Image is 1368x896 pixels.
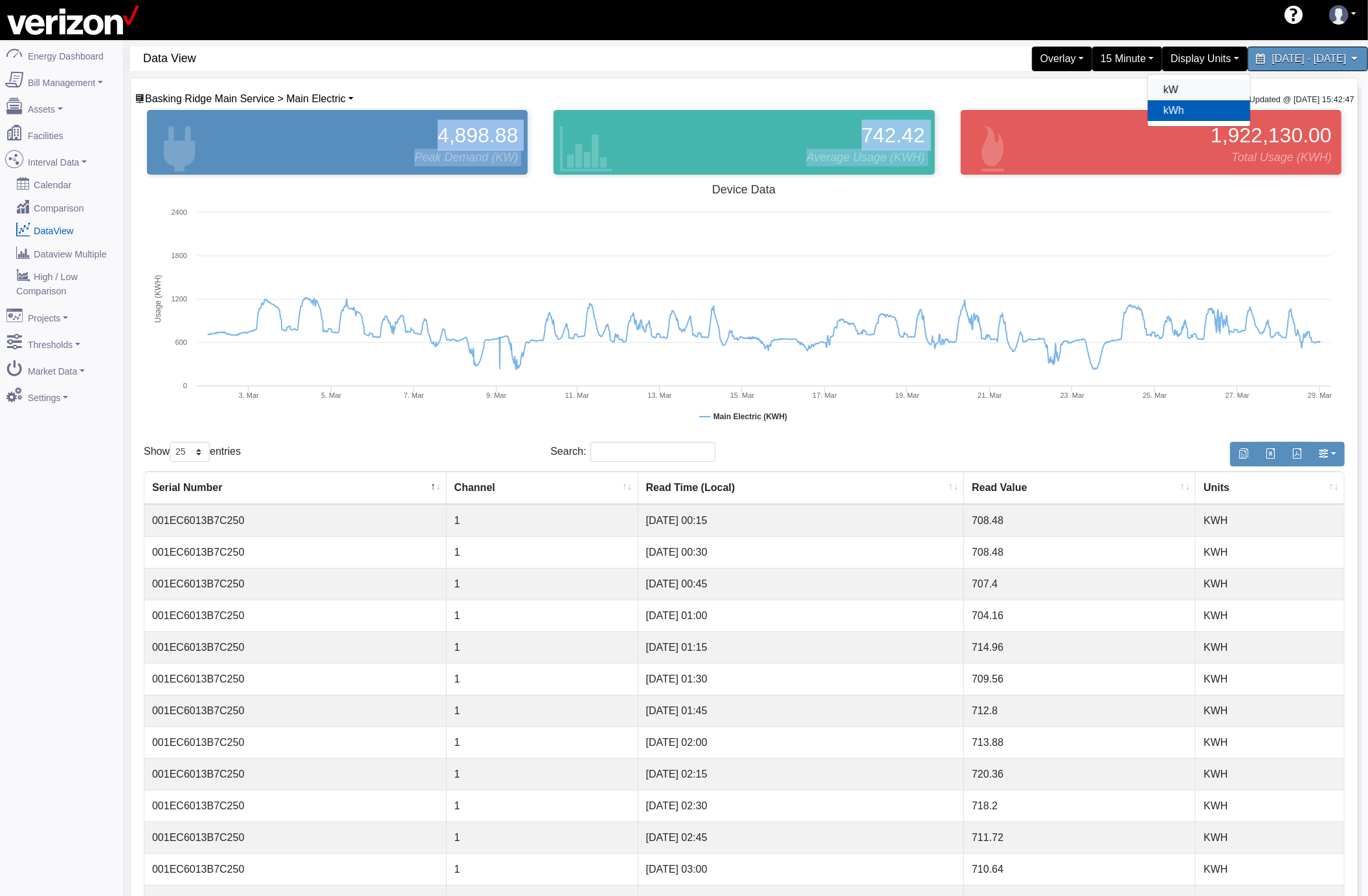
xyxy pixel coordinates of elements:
[1162,47,1247,71] div: Display Units
[175,338,187,346] text: 600
[638,822,964,853] td: [DATE] 02:45
[1143,391,1167,399] tspan: 25. Mar
[964,568,1196,600] td: 707.4
[145,93,346,104] span: Device List
[438,120,519,151] span: 4,898.88
[447,663,638,695] td: 1
[404,391,425,399] tspan: 7. Mar
[638,790,964,822] td: [DATE] 02:30
[1226,391,1250,399] tspan: 27. Mar
[1231,94,1354,104] small: Last Updated @ [DATE] 15:42:47
[172,295,187,303] text: 1200
[638,727,964,758] td: [DATE] 02:00
[964,758,1196,790] td: 720.36
[813,391,837,399] tspan: 17. Mar
[730,391,755,399] tspan: 15. Mar
[1196,822,1344,853] td: KWH
[807,149,925,166] span: Average Usage (KWH)
[144,472,447,505] th: Serial Number : activate to sort column descending
[144,663,447,695] td: 001EC6013B7C250
[638,631,964,663] td: [DATE] 01:15
[1148,100,1250,121] a: kWh
[1147,74,1251,127] div: Display Units
[1272,53,1347,64] span: [DATE] - [DATE]
[638,600,964,631] td: [DATE] 01:00
[638,695,964,727] td: [DATE] 01:45
[565,391,590,399] tspan: 11. Mar
[144,790,447,822] td: 001EC6013B7C250
[1308,391,1332,399] tspan: 29. Mar
[964,822,1196,853] td: 711.72
[447,536,638,568] td: 1
[144,600,447,631] td: 001EC6013B7C250
[144,853,447,885] td: 001EC6013B7C250
[144,631,447,663] td: 001EC6013B7C250
[964,663,1196,695] td: 709.56
[172,252,187,259] text: 1800
[135,93,353,104] a: Basking Ridge Main Service > Main Electric
[638,853,964,885] td: [DATE] 03:00
[638,758,964,790] td: [DATE] 02:15
[895,391,920,399] tspan: 19. Mar
[713,412,787,421] tspan: Main Electric (KWH)
[964,853,1196,885] td: 710.64
[964,505,1196,536] td: 708.48
[447,822,638,853] td: 1
[447,853,638,885] td: 1
[321,391,342,399] tspan: 5. Mar
[964,536,1196,568] td: 708.48
[1196,568,1344,600] td: KWH
[1196,663,1344,695] td: KWH
[144,822,447,853] td: 001EC6013B7C250
[1257,442,1284,466] button: Export to Excel
[143,47,751,71] span: Data View
[447,600,638,631] td: 1
[447,727,638,758] td: 1
[1329,5,1349,25] img: user-3.svg
[964,631,1196,663] td: 714.96
[1060,391,1085,399] tspan: 23. Mar
[1092,47,1162,71] div: 15 Minute
[647,391,672,399] tspan: 13. Mar
[1196,853,1344,885] td: KWH
[144,758,447,790] td: 001EC6013B7C250
[638,472,964,505] th: Read Time (Local) : activate to sort column ascending
[447,758,638,790] td: 1
[239,391,260,399] tspan: 3. Mar
[1196,600,1344,631] td: KWH
[862,120,925,151] span: 742.42
[447,790,638,822] td: 1
[964,472,1196,505] th: Read Value : activate to sort column ascending
[414,149,518,166] span: Peak Demand (KW)
[144,727,447,758] td: 001EC6013B7C250
[1196,505,1344,536] td: KWH
[550,442,715,462] label: Search:
[1196,536,1344,568] td: KWH
[1032,47,1092,71] div: Overlay
[1196,695,1344,727] td: KWH
[590,442,715,462] input: Search:
[1230,442,1257,466] button: Copy to clipboard
[1196,631,1344,663] td: KWH
[447,472,638,505] th: Channel : activate to sort column ascending
[1148,80,1250,100] a: kW
[144,505,447,536] td: 001EC6013B7C250
[1310,442,1345,466] button: Show/Hide Columns
[447,695,638,727] td: 1
[1196,790,1344,822] td: KWH
[964,695,1196,727] td: 712.8
[154,275,163,323] tspan: Usage (KWH)
[1196,758,1344,790] td: KWH
[638,536,964,568] td: [DATE] 00:30
[447,631,638,663] td: 1
[964,790,1196,822] td: 718.2
[170,442,210,462] select: Showentries
[964,600,1196,631] td: 704.16
[447,505,638,536] td: 1
[978,391,1002,399] tspan: 21. Mar
[712,183,776,196] tspan: Device Data
[1196,472,1344,505] th: Units : activate to sort column ascending
[638,505,964,536] td: [DATE] 00:15
[183,382,187,389] text: 0
[1232,149,1332,166] span: Total Usage (KWH)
